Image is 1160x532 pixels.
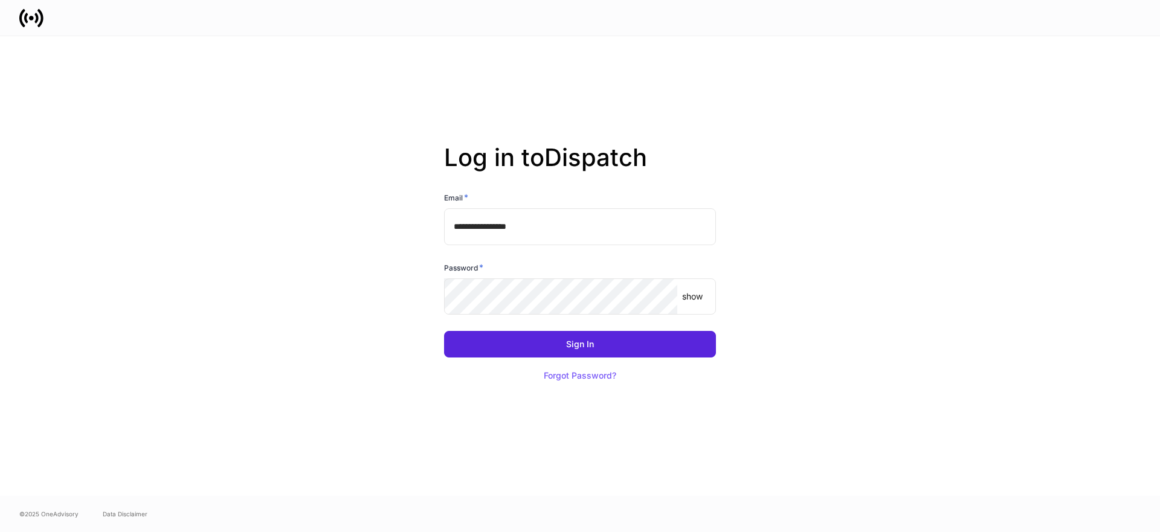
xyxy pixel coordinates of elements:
span: © 2025 OneAdvisory [19,509,79,519]
h6: Email [444,191,468,204]
div: Forgot Password? [544,371,616,380]
button: Forgot Password? [529,362,631,389]
p: show [682,290,703,303]
h6: Password [444,261,483,274]
div: Sign In [566,340,594,348]
h2: Log in to Dispatch [444,143,716,191]
a: Data Disclaimer [103,509,147,519]
button: Sign In [444,331,716,357]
